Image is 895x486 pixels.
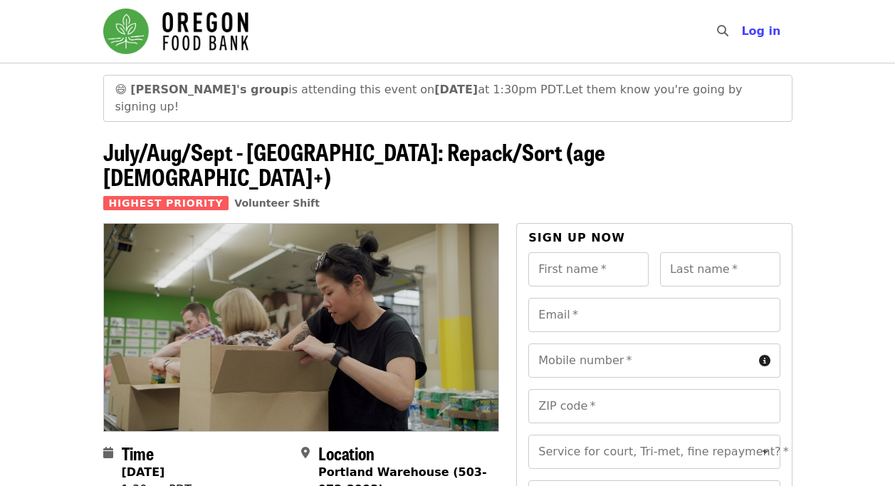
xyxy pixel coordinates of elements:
[717,24,728,38] i: search icon
[741,24,780,38] span: Log in
[130,83,288,96] strong: [PERSON_NAME]'s group
[528,252,649,286] input: First name
[130,83,565,96] span: is attending this event on at 1:30pm PDT.
[301,446,310,460] i: map-marker-alt icon
[103,9,248,54] img: Oregon Food Bank - Home
[528,298,780,332] input: Email
[434,83,478,96] strong: [DATE]
[528,231,625,244] span: Sign up now
[528,343,753,378] input: Mobile number
[730,17,792,46] button: Log in
[103,135,605,193] span: July/Aug/Sept - [GEOGRAPHIC_DATA]: Repack/Sort (age [DEMOGRAPHIC_DATA]+)
[122,440,154,465] span: Time
[660,252,780,286] input: Last name
[318,440,375,465] span: Location
[737,14,748,48] input: Search
[122,465,165,479] strong: [DATE]
[103,446,113,460] i: calendar icon
[755,442,775,462] button: Open
[104,224,499,430] img: July/Aug/Sept - Portland: Repack/Sort (age 8+) organized by Oregon Food Bank
[528,389,780,423] input: ZIP code
[759,354,770,368] i: circle-info icon
[234,197,320,209] a: Volunteer Shift
[103,196,229,210] span: Highest Priority
[115,83,127,96] span: grinning face emoji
